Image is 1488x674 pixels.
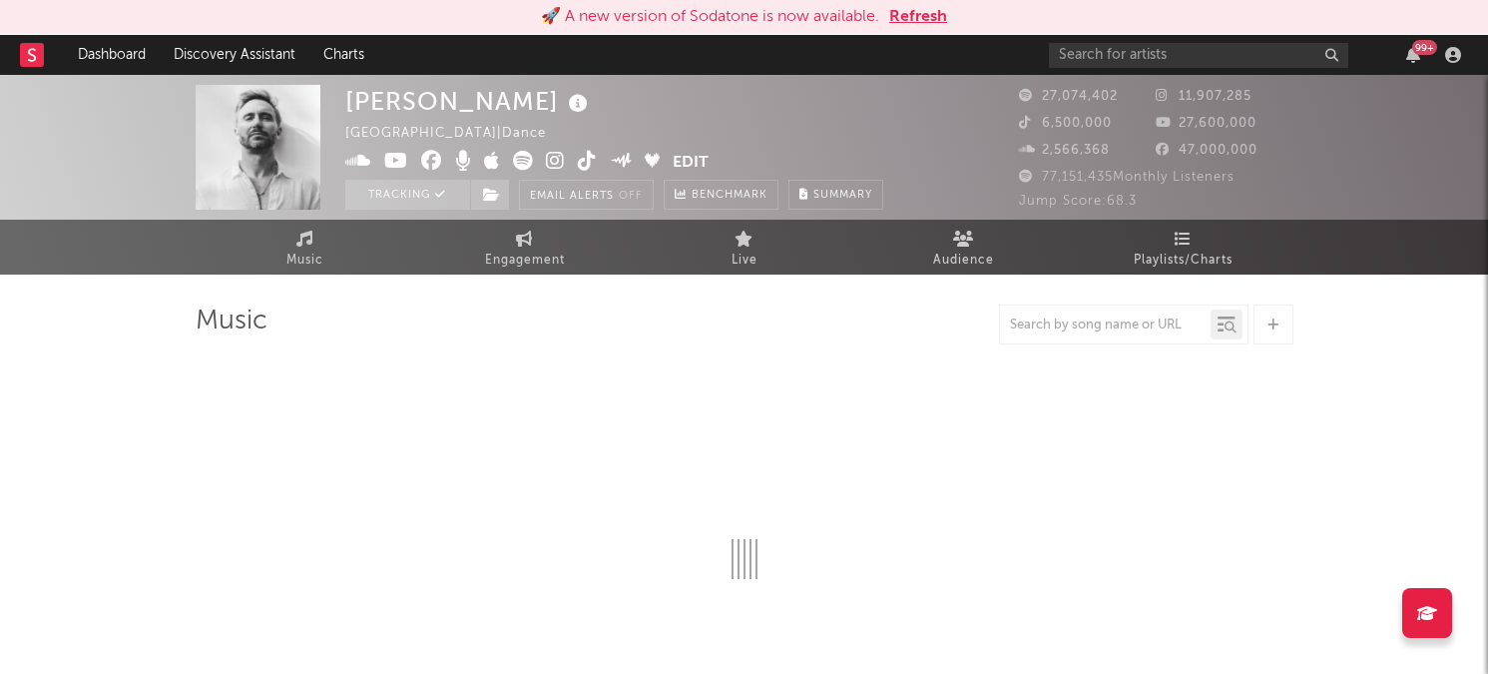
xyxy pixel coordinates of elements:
span: Engagement [485,249,565,273]
div: 99 + [1412,40,1437,55]
div: [PERSON_NAME] [345,85,593,118]
a: Music [196,220,415,275]
span: 11,907,285 [1156,90,1251,103]
a: Engagement [415,220,635,275]
span: 27,600,000 [1156,117,1256,130]
button: 99+ [1406,47,1420,63]
span: Music [286,249,323,273]
span: 77,151,435 Monthly Listeners [1019,171,1235,184]
input: Search by song name or URL [1000,318,1211,334]
span: Benchmark [692,184,767,208]
div: 🚀 A new version of Sodatone is now available. [541,5,879,29]
span: 47,000,000 [1156,144,1257,157]
span: Summary [813,190,872,201]
a: Benchmark [664,180,778,210]
a: Discovery Assistant [160,35,309,75]
input: Search for artists [1049,43,1348,68]
button: Summary [788,180,883,210]
em: Off [619,191,643,202]
span: 27,074,402 [1019,90,1118,103]
span: Audience [933,249,994,273]
span: Playlists/Charts [1134,249,1233,273]
a: Audience [854,220,1074,275]
a: Live [635,220,854,275]
a: Charts [309,35,378,75]
button: Edit [673,151,709,176]
span: 2,566,368 [1019,144,1110,157]
a: Playlists/Charts [1074,220,1293,275]
button: Email AlertsOff [519,180,654,210]
span: 6,500,000 [1019,117,1112,130]
span: Jump Score: 68.3 [1019,195,1137,208]
div: [GEOGRAPHIC_DATA] | Dance [345,122,569,146]
span: Live [732,249,757,273]
button: Refresh [889,5,947,29]
button: Tracking [345,180,470,210]
a: Dashboard [64,35,160,75]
